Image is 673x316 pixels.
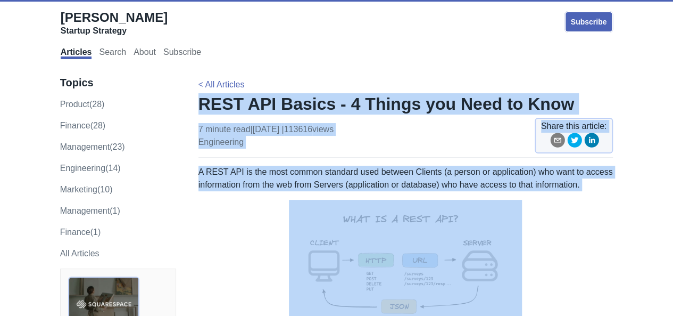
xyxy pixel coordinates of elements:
[60,206,120,215] a: Management(1)
[60,142,125,151] a: management(23)
[60,164,121,173] a: engineering(14)
[550,133,565,151] button: email
[60,121,105,130] a: finance(28)
[198,80,245,89] a: < All Articles
[163,47,201,59] a: Subscribe
[198,123,334,149] p: 7 minute read | [DATE]
[60,249,99,258] a: All Articles
[99,47,126,59] a: Search
[541,120,607,133] span: Share this article:
[60,76,176,90] h3: Topics
[61,47,92,59] a: Articles
[61,26,168,36] div: Startup Strategy
[198,137,244,147] a: engineering
[567,133,582,151] button: twitter
[584,133,599,151] button: linkedin
[60,228,101,237] a: Finance(1)
[61,10,168,36] a: [PERSON_NAME]Startup Strategy
[60,185,113,194] a: marketing(10)
[198,166,613,191] p: A REST API is the most common standard used between Clients (a person or application) who want to...
[61,10,168,25] span: [PERSON_NAME]
[134,47,156,59] a: About
[198,93,613,115] h1: REST API Basics - 4 Things you Need to Know
[281,125,334,134] span: | 113616 views
[60,100,105,109] a: product(28)
[564,11,613,33] a: Subscribe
